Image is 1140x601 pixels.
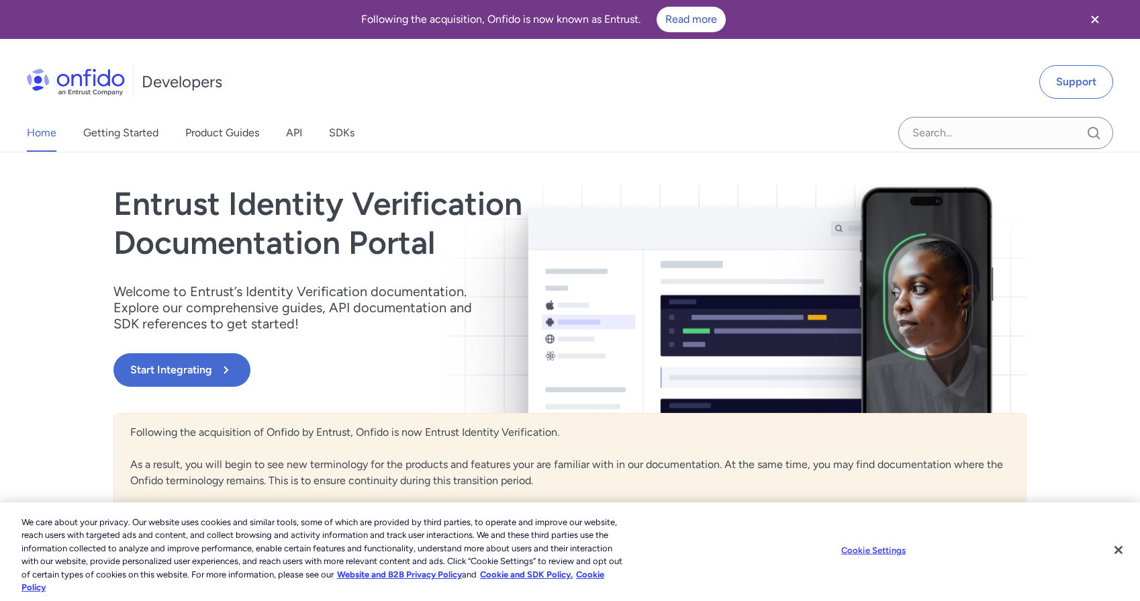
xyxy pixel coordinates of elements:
[1070,3,1120,36] button: Close banner
[286,114,302,152] a: API
[480,569,573,580] a: Cookie and SDK Policy.
[83,114,158,152] a: Getting Started
[27,114,56,152] a: Home
[657,7,726,32] a: Read more
[185,114,259,152] a: Product Guides
[27,68,125,95] img: Onfido Logo
[1087,11,1103,28] svg: Close banner
[113,353,753,387] a: Start Integrating
[113,413,1027,533] div: Following the acquisition of Onfido by Entrust, Onfido is now Entrust Identity Verification. As a...
[1039,65,1113,99] a: Support
[21,516,627,594] div: We care about your privacy. Our website uses cookies and similar tools, some of which are provide...
[113,185,753,262] h1: Entrust Identity Verification Documentation Portal
[113,353,250,387] button: Start Integrating
[831,537,915,564] button: Cookie Settings
[337,569,462,580] a: More information about our cookie policy., opens in a new tab
[898,117,1113,149] input: Onfido search input field
[16,7,1070,32] div: Following the acquisition, Onfido is now known as Entrust.
[113,283,489,332] p: Welcome to Entrust’s Identity Verification documentation. Explore our comprehensive guides, API d...
[142,71,222,93] h1: Developers
[329,114,354,152] a: SDKs
[1104,535,1133,565] button: Close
